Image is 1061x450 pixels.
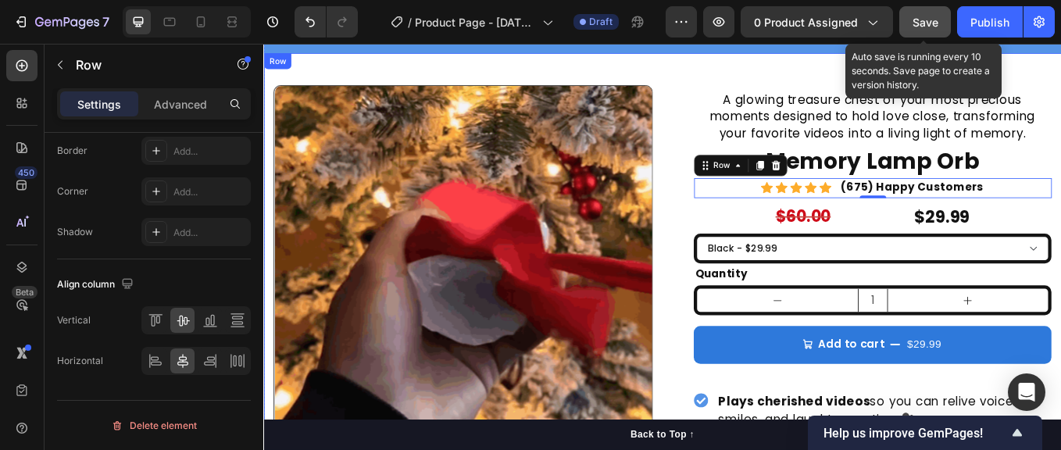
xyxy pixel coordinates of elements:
[741,6,893,37] button: 0 product assigned
[77,96,121,112] p: Settings
[913,16,938,29] span: Save
[111,416,197,435] div: Delete element
[173,185,247,199] div: Add...
[534,411,713,430] strong: Plays cherished videos
[509,288,698,316] button: decrement
[408,14,412,30] span: /
[652,345,730,363] div: Add to cart
[57,144,88,158] div: Border
[57,313,91,327] div: Vertical
[823,426,1008,441] span: Help us improve GemPages!
[415,14,536,30] span: Product Page - [DATE] 11:02:01
[754,14,858,30] span: 0 product assigned
[505,259,926,284] div: Quantity
[552,185,716,222] div: $60.00
[505,117,926,159] h1: Memory Lamp Orb
[525,137,551,151] div: Row
[6,6,116,37] button: 7
[698,288,734,316] input: quantity
[755,341,798,367] div: $29.99
[57,225,93,239] div: Shadow
[12,286,38,298] div: Beta
[524,56,907,115] span: A glowing treasure chest of your most precious moments designed to hold love close, transforming ...
[589,15,613,29] span: Draft
[677,159,848,180] div: Rich Text Editor. Editing area: main
[823,423,1027,442] button: Show survey - Help us improve GemPages!
[76,55,209,74] p: Row
[716,185,879,223] div: $29.99
[263,44,1061,450] iframe: Design area
[734,288,923,316] button: increment
[957,6,1023,37] button: Publish
[173,226,247,240] div: Add...
[154,96,207,112] p: Advanced
[57,413,251,438] button: Delete element
[57,274,137,295] div: Align column
[970,14,1009,30] div: Publish
[899,6,951,37] button: Save
[3,14,29,28] div: Row
[173,145,247,159] div: Add...
[57,184,88,198] div: Corner
[678,160,846,178] strong: (675) Happy Customers
[295,6,358,37] div: Undo/Redo
[1008,373,1045,411] div: Open Intercom Messenger
[102,12,109,31] p: 7
[57,354,103,368] div: Horizontal
[15,166,38,179] div: 450
[505,332,926,377] button: Add to cart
